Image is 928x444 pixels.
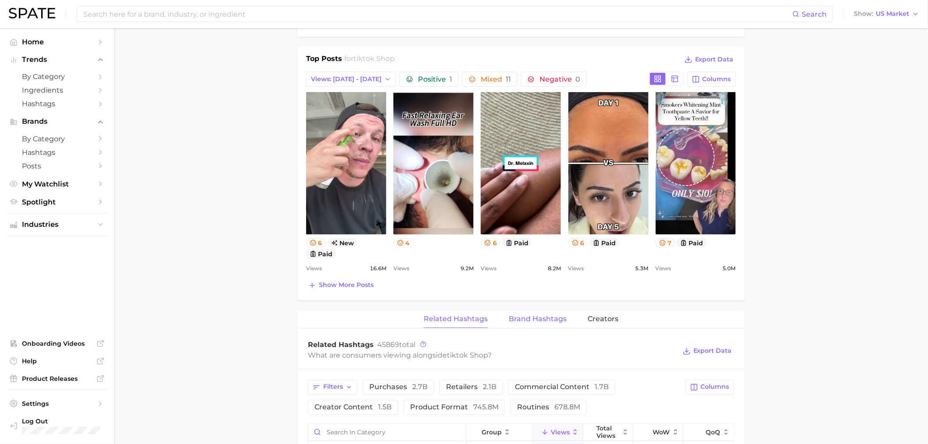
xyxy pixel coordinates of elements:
span: US Market [876,11,910,16]
span: Ingredients [22,86,92,94]
button: 4 [393,238,414,247]
span: Trends [22,56,92,64]
span: Help [22,357,92,365]
span: Hashtags [22,100,92,108]
span: 5.3m [635,264,649,274]
h1: Top Posts [306,54,342,67]
a: Spotlight [7,195,107,209]
span: Mixed [481,76,511,83]
span: Hashtags [22,148,92,157]
a: Settings [7,397,107,410]
button: Trends [7,53,107,66]
span: Views [656,264,671,274]
span: Export Data [695,56,734,63]
button: QoQ [684,424,734,441]
span: 16.6m [370,264,386,274]
a: Hashtags [7,97,107,111]
a: Onboarding Videos [7,337,107,350]
span: Brands [22,118,92,125]
span: 2.1b [483,383,496,391]
span: Views [306,264,322,274]
span: Negative [539,76,580,83]
span: 5.0m [723,264,736,274]
span: Filters [323,383,343,391]
button: 7 [656,238,675,247]
a: Hashtags [7,146,107,159]
button: Export Data [681,345,734,358]
span: Product Releases [22,375,92,383]
span: 9.2m [460,264,474,274]
h2: for [345,54,395,67]
span: WoW [653,429,670,436]
span: 1.5b [378,403,392,412]
button: Brands [7,115,107,128]
span: total [377,341,415,349]
button: Views: [DATE] - [DATE] [306,72,396,87]
a: Help [7,354,107,368]
button: Filters [308,380,357,395]
span: routines [517,404,580,411]
a: Log out. Currently logged in with e-mail lauren.alexander@emersongroup.com. [7,415,107,437]
span: Views [551,429,570,436]
a: My Watchlist [7,177,107,191]
span: creator content [314,404,392,411]
button: paid [502,238,532,247]
span: Related Hashtags [424,315,488,323]
button: paid [589,238,620,247]
span: commercial content [515,384,609,391]
span: Views: [DATE] - [DATE] [311,75,382,83]
button: Show more posts [306,279,376,292]
span: Views [568,264,584,274]
span: Brand Hashtags [509,315,567,323]
span: 8.2m [548,264,561,274]
a: by Category [7,132,107,146]
span: by Category [22,135,92,143]
button: 6 [306,238,326,247]
span: new [328,238,358,247]
span: Related Hashtags [308,341,374,349]
span: Industries [22,221,92,229]
span: Onboarding Videos [22,340,92,347]
span: Views [393,264,409,274]
span: Log Out [22,417,140,425]
span: 1.7b [595,383,609,391]
span: product format [410,404,499,411]
a: by Category [7,70,107,83]
span: Export Data [693,347,732,355]
span: Settings [22,400,92,408]
button: 6 [568,238,588,247]
span: purchases [369,384,428,391]
button: 6 [481,238,500,247]
span: Creators [588,315,618,323]
img: SPATE [9,8,55,18]
input: Search here for a brand, industry, or ingredient [82,7,792,21]
span: Spotlight [22,198,92,206]
button: WoW [633,424,683,441]
a: Product Releases [7,372,107,385]
button: Columns [685,380,734,395]
span: Posts [22,162,92,170]
div: What are consumers viewing alongside ? [308,350,676,362]
span: 745.8m [473,403,499,412]
span: tiktok shop [354,54,395,63]
span: My Watchlist [22,180,92,188]
button: Industries [7,218,107,231]
span: 2.7b [412,383,428,391]
span: 45869 [377,341,399,349]
button: paid [306,249,336,258]
span: Show more posts [319,282,374,289]
button: paid [677,238,707,247]
button: Columns [687,72,736,87]
span: QoQ [706,429,721,436]
button: ShowUS Market [852,8,921,20]
span: by Category [22,72,92,81]
a: Ingredients [7,83,107,97]
span: Search [802,10,827,18]
a: Home [7,35,107,49]
span: Show [854,11,874,16]
span: Home [22,38,92,46]
button: Total Views [583,424,633,441]
span: Columns [701,383,729,391]
span: 678.8m [554,403,580,412]
span: retailers [446,384,496,391]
